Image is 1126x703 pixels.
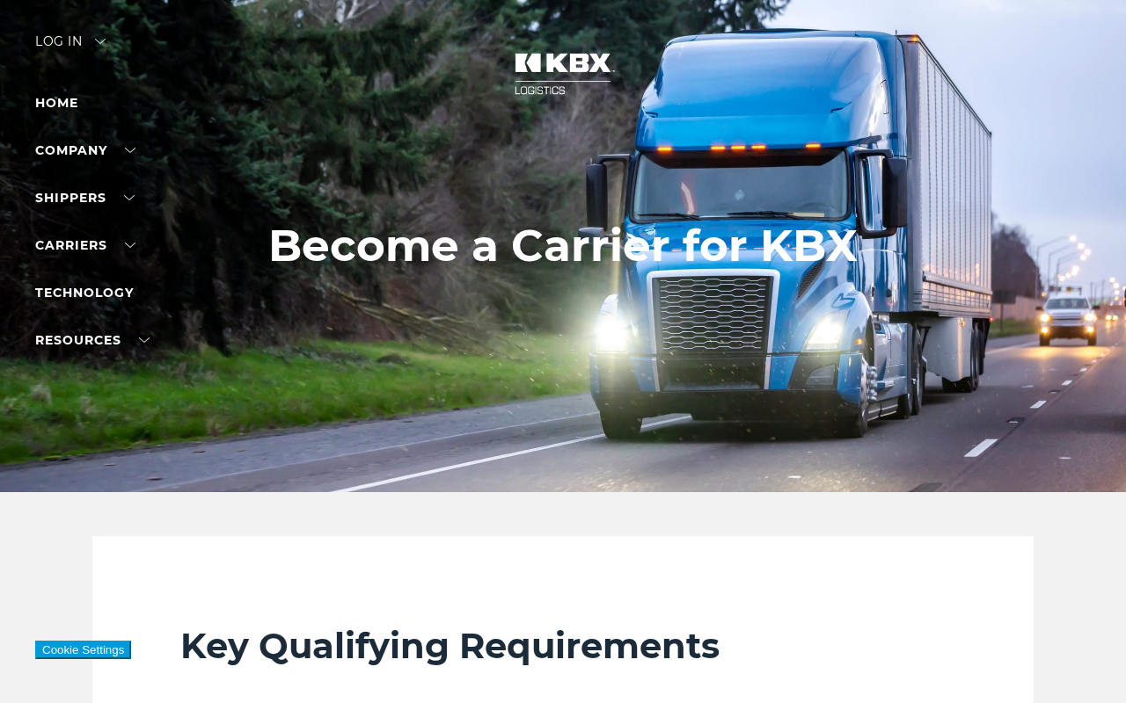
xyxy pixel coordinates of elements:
[35,190,135,206] a: SHIPPERS
[1038,619,1126,703] iframe: Chat Widget
[35,237,135,253] a: Carriers
[497,35,629,112] img: kbx logo
[95,39,106,44] img: arrow
[180,624,946,668] h2: Key Qualifying Requirements
[35,332,150,348] a: RESOURCES
[35,142,135,158] a: Company
[35,35,106,61] div: Log in
[35,641,131,659] button: Cookie Settings
[35,285,134,301] a: Technology
[268,221,858,272] h1: Become a Carrier for KBX
[35,95,78,111] a: Home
